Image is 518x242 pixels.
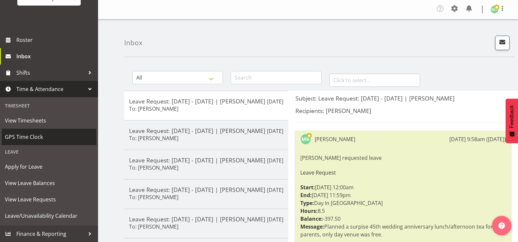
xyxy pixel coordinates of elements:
[2,191,96,208] a: View Leave Requests
[267,157,283,164] p: [DATE]
[300,223,324,230] strong: Message:
[129,105,178,112] h6: To: [PERSON_NAME]
[16,51,95,61] span: Inbox
[2,112,96,129] a: View Timesheets
[449,135,506,143] div: [DATE] 9:58am ([DATE])
[300,207,318,214] strong: Hours:
[329,74,420,87] input: Click to select...
[16,229,85,239] span: Finance & Reporting
[315,135,355,143] div: [PERSON_NAME]
[16,35,95,45] span: Roster
[129,223,178,230] h6: To: [PERSON_NAME]
[491,6,498,13] img: melanie-richardson713.jpg
[267,186,283,194] p: [DATE]
[2,145,96,158] div: Leave
[267,127,283,135] p: [DATE]
[129,215,283,223] h5: Leave Request: [DATE] - [DATE] | [PERSON_NAME]
[300,184,315,191] strong: Start:
[129,186,283,193] h5: Leave Request: [DATE] - [DATE] | [PERSON_NAME]
[2,99,96,112] div: Timesheet
[129,98,283,105] h5: Leave Request: [DATE] - [DATE] | [PERSON_NAME]
[16,84,85,94] span: Time & Attendance
[295,95,511,102] h5: Subject: Leave Request: [DATE] - [DATE] | [PERSON_NAME]
[2,208,96,224] a: Leave/Unavailability Calendar
[2,158,96,175] a: Apply for Leave
[129,157,283,164] h5: Leave Request: [DATE] - [DATE] | [PERSON_NAME]
[300,192,312,199] strong: End:
[300,152,506,240] div: [PERSON_NAME] requested leave [DATE] 12:00am [DATE] 11:59pm Day In [GEOGRAPHIC_DATA] 8.5 -397.50 ...
[267,98,283,105] p: [DATE]
[267,215,283,223] p: [DATE]
[5,132,93,142] span: GPS Time Clock
[129,135,178,141] h6: To: [PERSON_NAME]
[300,134,311,144] img: melanie-richardson713.jpg
[2,129,96,145] a: GPS Time Clock
[2,175,96,191] a: View Leave Balances
[5,178,93,188] span: View Leave Balances
[16,68,85,78] span: Shifts
[300,170,506,176] h6: Leave Request
[300,199,314,207] strong: Type:
[300,215,323,222] strong: Balance:
[5,195,93,204] span: View Leave Requests
[124,39,142,47] h4: Inbox
[509,105,515,128] span: Feedback
[129,194,178,200] h6: To: [PERSON_NAME]
[5,116,93,125] span: View Timesheets
[498,222,505,229] img: help-xxl-2.png
[506,99,518,143] button: Feedback - Show survey
[295,107,511,114] h5: Recipients: [PERSON_NAME]
[5,162,93,172] span: Apply for Leave
[129,127,283,134] h5: Leave Request: [DATE] - [DATE] | [PERSON_NAME]
[5,211,93,221] span: Leave/Unavailability Calendar
[129,164,178,171] h6: To: [PERSON_NAME]
[231,71,321,84] input: Search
